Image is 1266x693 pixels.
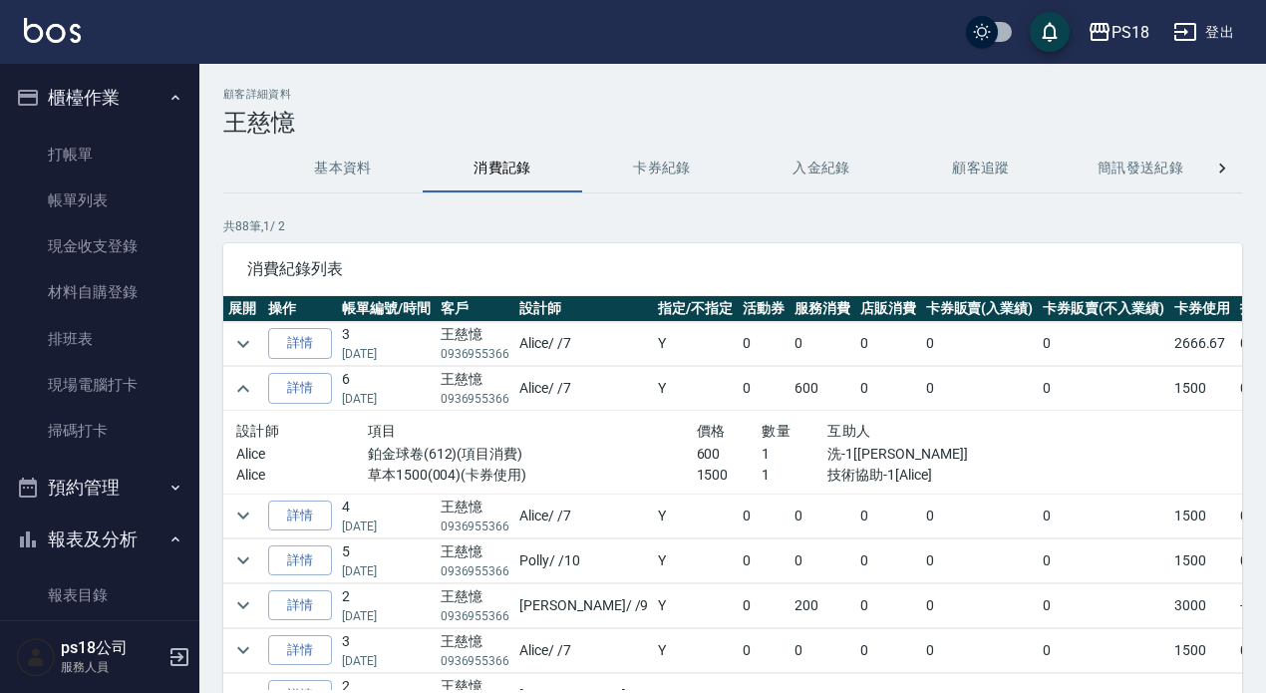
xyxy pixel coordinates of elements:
[337,494,436,537] td: 4
[653,322,738,366] td: Y
[653,583,738,627] td: Y
[337,538,436,582] td: 5
[263,296,337,322] th: 操作
[697,423,726,439] span: 價格
[337,322,436,366] td: 3
[8,223,191,269] a: 現金收支登錄
[247,259,1218,279] span: 消費紀錄列表
[441,652,510,670] p: 0936955366
[790,628,855,672] td: 0
[223,88,1242,101] h2: 顧客詳細資料
[1169,296,1235,322] th: 卡券使用
[762,444,827,465] p: 1
[921,367,1039,411] td: 0
[921,322,1039,366] td: 0
[1169,322,1235,366] td: 2666.67
[236,444,368,465] p: Alice
[268,328,332,359] a: 詳情
[738,628,790,672] td: 0
[228,635,258,665] button: expand row
[653,628,738,672] td: Y
[738,296,790,322] th: 活動券
[8,514,191,565] button: 報表及分析
[228,545,258,575] button: expand row
[228,590,258,620] button: expand row
[827,423,870,439] span: 互助人
[514,628,653,672] td: Alice / /7
[1038,628,1169,672] td: 0
[1038,494,1169,537] td: 0
[1038,538,1169,582] td: 0
[921,583,1039,627] td: 0
[855,494,921,537] td: 0
[368,444,697,465] p: 鉑金球卷(612)(項目消費)
[436,628,515,672] td: 王慈憶
[855,367,921,411] td: 0
[342,652,431,670] p: [DATE]
[268,501,332,531] a: 詳情
[228,501,258,530] button: expand row
[342,345,431,363] p: [DATE]
[1169,494,1235,537] td: 1500
[514,367,653,411] td: Alice / /7
[514,583,653,627] td: [PERSON_NAME] / /9
[762,423,791,439] span: 數量
[228,374,258,404] button: expand row
[61,658,162,676] p: 服務人員
[236,465,368,486] p: Alice
[738,494,790,537] td: 0
[514,322,653,366] td: Alice / /7
[827,465,1025,486] p: 技術協助-1[Alice]
[827,444,1025,465] p: 洗-1[[PERSON_NAME]]
[8,619,191,665] a: 消費分析儀表板
[1165,14,1242,51] button: 登出
[8,177,191,223] a: 帳單列表
[921,538,1039,582] td: 0
[742,145,901,192] button: 入金紀錄
[436,296,515,322] th: 客戶
[436,583,515,627] td: 王慈憶
[223,296,263,322] th: 展開
[738,367,790,411] td: 0
[236,423,279,439] span: 設計師
[8,362,191,408] a: 現場電腦打卡
[1038,583,1169,627] td: 0
[337,628,436,672] td: 3
[268,545,332,576] a: 詳情
[790,583,855,627] td: 200
[368,465,697,486] p: 草本1500(004)(卡券使用)
[855,322,921,366] td: 0
[653,494,738,537] td: Y
[855,296,921,322] th: 店販消費
[1038,322,1169,366] td: 0
[855,628,921,672] td: 0
[342,390,431,408] p: [DATE]
[790,322,855,366] td: 0
[1169,538,1235,582] td: 1500
[921,296,1039,322] th: 卡券販賣(入業績)
[8,572,191,618] a: 報表目錄
[653,367,738,411] td: Y
[61,638,162,658] h5: ps18公司
[653,538,738,582] td: Y
[790,538,855,582] td: 0
[342,562,431,580] p: [DATE]
[855,538,921,582] td: 0
[790,367,855,411] td: 600
[337,296,436,322] th: 帳單編號/時間
[1080,12,1157,53] button: PS18
[436,538,515,582] td: 王慈憶
[342,518,431,535] p: [DATE]
[223,109,1242,137] h3: 王慈憶
[1030,12,1070,52] button: save
[1038,296,1169,322] th: 卡券販賣(不入業績)
[738,583,790,627] td: 0
[368,423,397,439] span: 項目
[441,562,510,580] p: 0936955366
[1169,367,1235,411] td: 1500
[1169,583,1235,627] td: 3000
[8,132,191,177] a: 打帳單
[582,145,742,192] button: 卡券紀錄
[268,635,332,666] a: 詳情
[8,269,191,315] a: 材料自購登錄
